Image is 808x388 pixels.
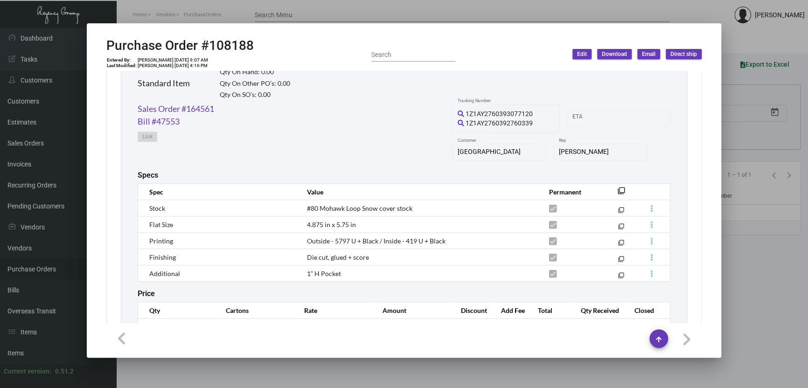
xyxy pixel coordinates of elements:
th: Total [529,302,571,319]
th: Amount [373,302,452,319]
span: Die cut, glued + score [307,253,369,261]
h2: Qty On Hand: 0.00 [220,68,290,76]
td: Last Modified: [106,63,137,69]
span: Printing [149,237,173,245]
a: Bill #47553 [138,115,180,128]
div: Current version: [4,367,51,376]
span: Link [142,133,153,141]
h2: Price [138,289,155,298]
span: Edit [577,50,587,58]
input: End date [609,115,654,122]
button: Link [138,132,157,142]
th: Rate [295,302,373,319]
span: Stock [149,204,165,212]
div: 0.51.2 [55,367,74,376]
th: Closed [625,302,670,319]
span: 4.875 in x 5.75 in [307,221,356,229]
span: Outside - 5797 U + Black / Inside - 419 U + Black [307,237,446,245]
td: [PERSON_NAME] [DATE] 9:07 AM [137,57,209,63]
span: #80 Mohawk Loop Snow cover stock [307,204,412,212]
mat-icon: filter_none [618,242,624,248]
span: Finishing [149,253,176,261]
th: Spec [138,184,298,200]
span: Direct ship [670,50,697,58]
span: Email [642,50,655,58]
th: Value [298,184,540,200]
button: Email [637,49,660,59]
h2: Qty On Other PO’s: 0.00 [220,80,290,88]
th: Add Fee [492,302,529,319]
mat-icon: filter_none [618,274,624,280]
h2: Standard Item [138,78,190,89]
button: Edit [572,49,592,59]
mat-icon: filter_none [618,225,624,231]
span: $0.00 [461,323,477,331]
button: Direct ship [666,49,702,59]
span: 1Z1AY2760392760339 [466,119,533,127]
td: Entered By: [106,57,137,63]
th: Discount [452,302,491,319]
button: Download [597,49,632,59]
th: Permanent [540,184,604,200]
th: Qty Received [571,302,625,319]
span: Flat Size [149,221,173,229]
span: 1Z1AY2760393077120 [466,110,533,118]
mat-icon: filter_none [618,258,624,264]
td: [PERSON_NAME] [DATE] 4:16 PM [137,63,209,69]
span: $2,988.00 [538,323,567,331]
a: Sales Order #164561 [138,103,214,115]
input: Start date [572,115,601,122]
h2: Purchase Order #108188 [106,38,254,54]
th: Qty [138,302,216,319]
th: Cartons [216,302,295,319]
mat-icon: filter_none [618,190,625,197]
span: 15000 [581,323,599,331]
span: Download [602,50,627,58]
span: $0.00 [501,323,517,331]
h2: Qty On SO’s: 0.00 [220,91,290,99]
span: Additional [149,270,180,277]
h2: Specs [138,171,158,180]
span: 1” H Pocket [307,270,341,277]
mat-icon: filter_none [618,209,624,215]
